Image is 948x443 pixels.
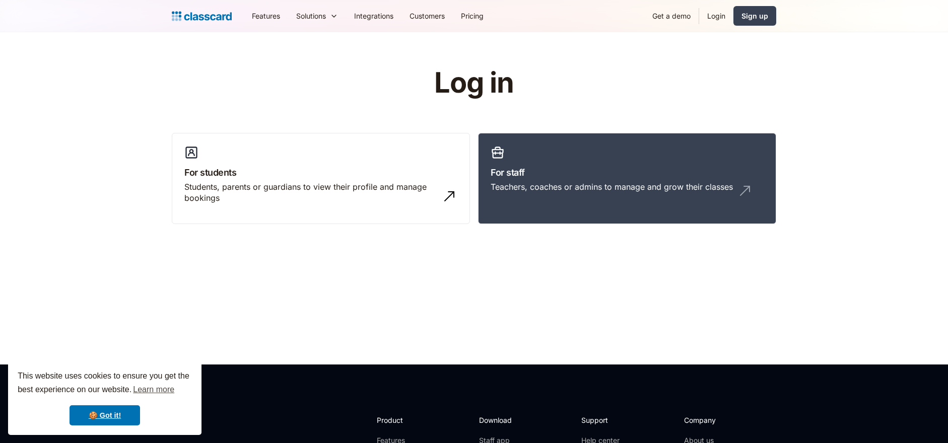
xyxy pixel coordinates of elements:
[491,181,733,192] div: Teachers, coaches or admins to manage and grow their classes
[453,5,492,27] a: Pricing
[741,11,768,21] div: Sign up
[70,405,140,425] a: dismiss cookie message
[684,415,751,425] h2: Company
[172,9,232,23] a: Logo
[8,360,201,435] div: cookieconsent
[172,133,470,225] a: For studentsStudents, parents or guardians to view their profile and manage bookings
[377,415,431,425] h2: Product
[491,166,764,179] h3: For staff
[581,415,622,425] h2: Support
[296,11,326,21] div: Solutions
[18,370,192,397] span: This website uses cookies to ensure you get the best experience on our website.
[478,133,776,225] a: For staffTeachers, coaches or admins to manage and grow their classes
[244,5,288,27] a: Features
[131,382,176,397] a: learn more about cookies
[699,5,733,27] a: Login
[479,415,520,425] h2: Download
[314,67,634,99] h1: Log in
[184,181,437,204] div: Students, parents or guardians to view their profile and manage bookings
[184,166,457,179] h3: For students
[644,5,699,27] a: Get a demo
[733,6,776,26] a: Sign up
[401,5,453,27] a: Customers
[288,5,346,27] div: Solutions
[346,5,401,27] a: Integrations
